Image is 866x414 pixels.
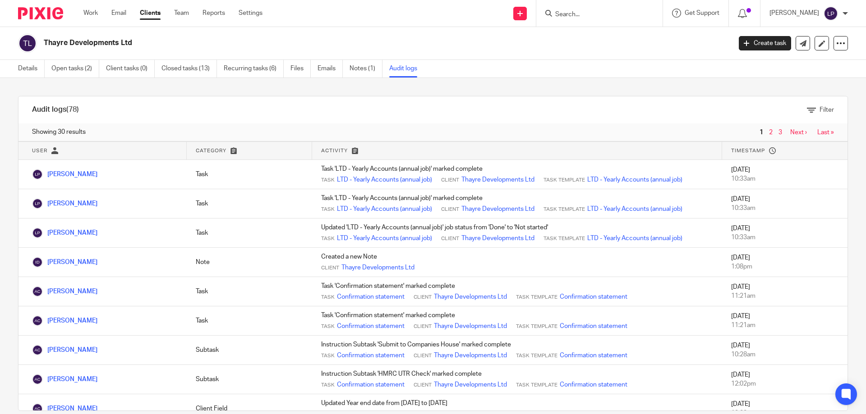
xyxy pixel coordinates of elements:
[321,235,335,242] span: Task
[312,365,722,394] td: Instruction Subtask 'HMRC UTR Check' marked complete
[414,294,432,301] span: Client
[434,351,507,360] a: Thayre Developments Ltd
[560,351,627,360] a: Confirmation statement
[32,286,43,297] img: Aimee Coveney
[32,345,43,355] img: Aimee Coveney
[32,230,97,236] a: [PERSON_NAME]
[516,294,557,301] span: Task Template
[685,10,719,16] span: Get Support
[66,106,79,113] span: (78)
[111,9,126,18] a: Email
[731,174,838,183] div: 10:33am
[516,323,557,330] span: Task Template
[321,382,335,389] span: Task
[187,218,312,248] td: Task
[731,350,838,359] div: 10:28am
[321,294,335,301] span: Task
[731,321,838,330] div: 11:21am
[32,288,97,295] a: [PERSON_NAME]
[560,322,627,331] a: Confirmation statement
[51,60,99,77] a: Open tasks (2)
[769,9,819,18] p: [PERSON_NAME]
[161,60,217,77] a: Closed tasks (13)
[32,171,97,177] a: [PERSON_NAME]
[106,60,155,77] a: Client tasks (0)
[820,107,834,113] span: Filter
[321,177,335,184] span: Task
[778,129,782,136] a: 3
[312,218,722,248] td: Updated 'LTD - Yearly Accounts (annual job)' job status from 'Done' to 'Not started'
[321,352,335,359] span: Task
[544,206,585,213] span: Task Template
[461,234,534,243] a: Thayre Developments Ltd
[544,235,585,242] span: Task Template
[722,306,848,336] td: [DATE]
[731,262,838,271] div: 1:08pm
[32,227,43,238] img: Lewis Parker
[414,382,432,389] span: Client
[312,189,722,218] td: Task 'LTD - Yearly Accounts (annual job)' marked complete
[321,264,339,272] span: Client
[722,218,848,248] td: [DATE]
[321,148,348,153] span: Activity
[731,291,838,300] div: 11:21am
[434,322,507,331] a: Thayre Developments Ltd
[321,206,335,213] span: Task
[722,189,848,218] td: [DATE]
[32,376,97,382] a: [PERSON_NAME]
[18,7,63,19] img: Pixie
[722,277,848,306] td: [DATE]
[414,352,432,359] span: Client
[560,380,627,389] a: Confirmation statement
[224,60,284,77] a: Recurring tasks (6)
[32,200,97,207] a: [PERSON_NAME]
[722,336,848,365] td: [DATE]
[187,365,312,394] td: Subtask
[516,352,557,359] span: Task Template
[187,336,312,365] td: Subtask
[441,177,459,184] span: Client
[32,374,43,385] img: Aimee Coveney
[187,160,312,189] td: Task
[341,263,415,272] a: Thayre Developments Ltd
[817,129,834,136] a: Last »
[461,175,534,184] a: Thayre Developments Ltd
[587,175,682,184] a: LTD - Yearly Accounts (annual job)
[337,175,432,184] a: LTD - Yearly Accounts (annual job)
[32,318,97,324] a: [PERSON_NAME]
[312,336,722,365] td: Instruction Subtask 'Submit to Companies House' marked complete
[441,206,459,213] span: Client
[560,292,627,301] a: Confirmation statement
[32,403,43,414] img: Aimee Coveney
[731,148,765,153] span: Timestamp
[414,323,432,330] span: Client
[337,351,405,360] a: Confirmation statement
[337,234,432,243] a: LTD - Yearly Accounts (annual job)
[18,60,45,77] a: Details
[722,365,848,394] td: [DATE]
[337,322,405,331] a: Confirmation statement
[769,129,773,136] a: 2
[516,382,557,389] span: Task Template
[824,6,838,21] img: svg%3E
[731,233,838,242] div: 10:33am
[337,380,405,389] a: Confirmation statement
[32,315,43,326] img: Aimee Coveney
[196,148,226,153] span: Category
[441,235,459,242] span: Client
[337,292,405,301] a: Confirmation statement
[461,205,534,214] a: Thayre Developments Ltd
[32,198,43,209] img: Lewis Parker
[587,205,682,214] a: LTD - Yearly Accounts (annual job)
[32,169,43,180] img: Lewis Parker
[290,60,311,77] a: Files
[722,160,848,189] td: [DATE]
[434,292,507,301] a: Thayre Developments Ltd
[790,129,807,136] a: Next ›
[32,148,47,153] span: User
[757,129,834,136] nav: pager
[187,306,312,336] td: Task
[312,306,722,336] td: Task 'Confirmation statement' marked complete
[187,189,312,218] td: Task
[83,9,98,18] a: Work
